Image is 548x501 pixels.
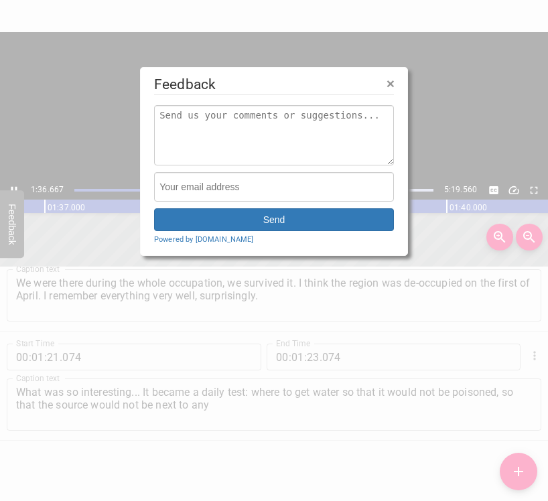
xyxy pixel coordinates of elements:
[154,208,394,231] button: Send
[154,172,394,202] input: Your email address
[154,234,254,245] a: Powered by [DOMAIN_NAME]
[387,76,395,91] span: ×
[387,76,395,90] button: Close
[154,105,394,165] textarea: Send us your comments or suggestions...
[154,74,394,95] legend: Feedback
